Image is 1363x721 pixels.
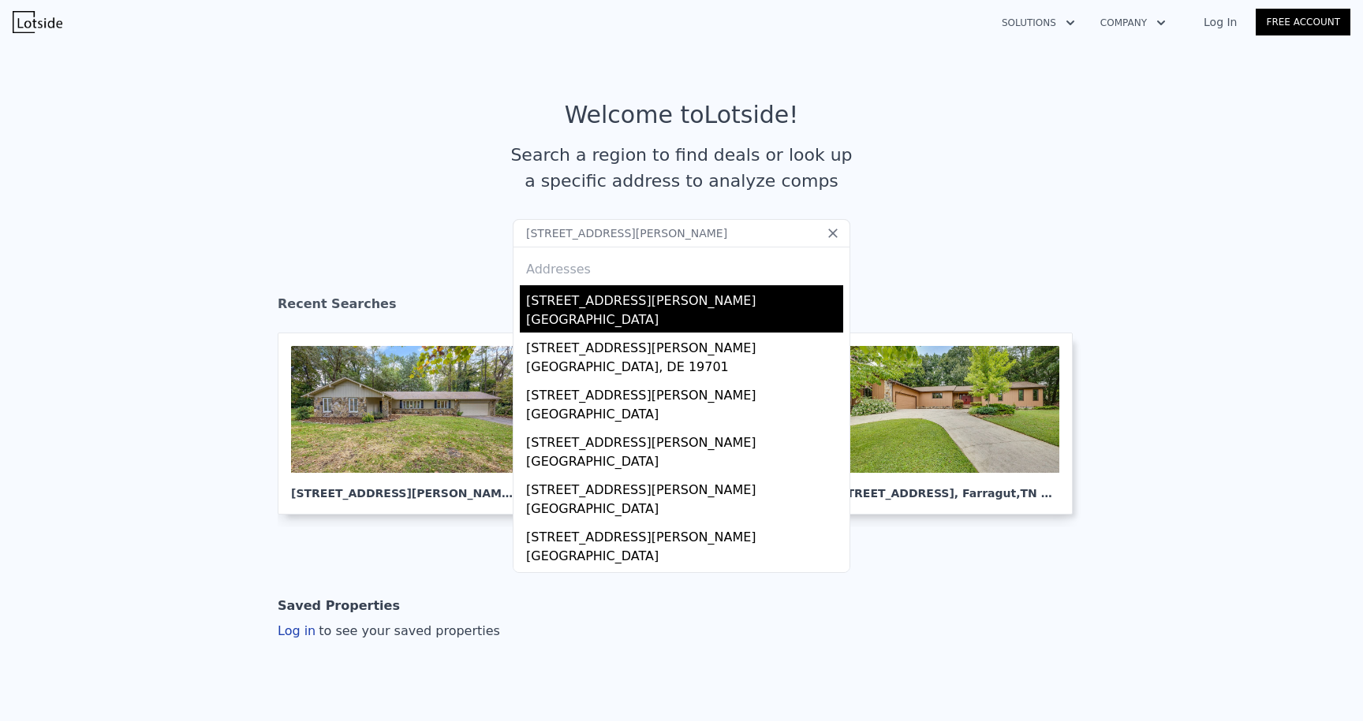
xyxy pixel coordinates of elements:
[278,282,1085,333] div: Recent Searches
[989,9,1088,37] button: Solutions
[526,358,843,380] div: [GEOGRAPHIC_DATA], DE 19701
[1016,487,1079,500] span: , TN 37934
[513,219,850,247] input: Search an address or region...
[278,590,400,622] div: Saved Properties
[526,569,843,594] div: [STREET_ADDRESS][PERSON_NAME]
[526,405,843,427] div: [GEOGRAPHIC_DATA]
[526,380,843,405] div: [STREET_ADDRESS][PERSON_NAME]
[526,333,843,358] div: [STREET_ADDRESS][PERSON_NAME]
[1088,9,1178,37] button: Company
[834,473,1059,501] div: [STREET_ADDRESS] , Farragut
[278,333,543,515] a: [STREET_ADDRESS][PERSON_NAME], Farragut
[1256,9,1350,35] a: Free Account
[1185,14,1256,30] a: Log In
[565,101,799,129] div: Welcome to Lotside !
[526,452,843,474] div: [GEOGRAPHIC_DATA]
[526,522,843,547] div: [STREET_ADDRESS][PERSON_NAME]
[505,142,858,194] div: Search a region to find deals or look up a specific address to analyze comps
[526,285,843,310] div: [STREET_ADDRESS][PERSON_NAME]
[526,500,843,522] div: [GEOGRAPHIC_DATA]
[526,547,843,569] div: [GEOGRAPHIC_DATA]
[520,247,843,285] div: Addresses
[526,474,843,500] div: [STREET_ADDRESS][PERSON_NAME]
[316,623,500,638] span: to see your saved properties
[526,427,843,452] div: [STREET_ADDRESS][PERSON_NAME]
[13,11,62,33] img: Lotside
[278,622,500,641] div: Log in
[526,310,843,333] div: [GEOGRAPHIC_DATA]
[291,473,517,501] div: [STREET_ADDRESS][PERSON_NAME] , Farragut
[820,333,1085,515] a: [STREET_ADDRESS], Farragut,TN 37934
